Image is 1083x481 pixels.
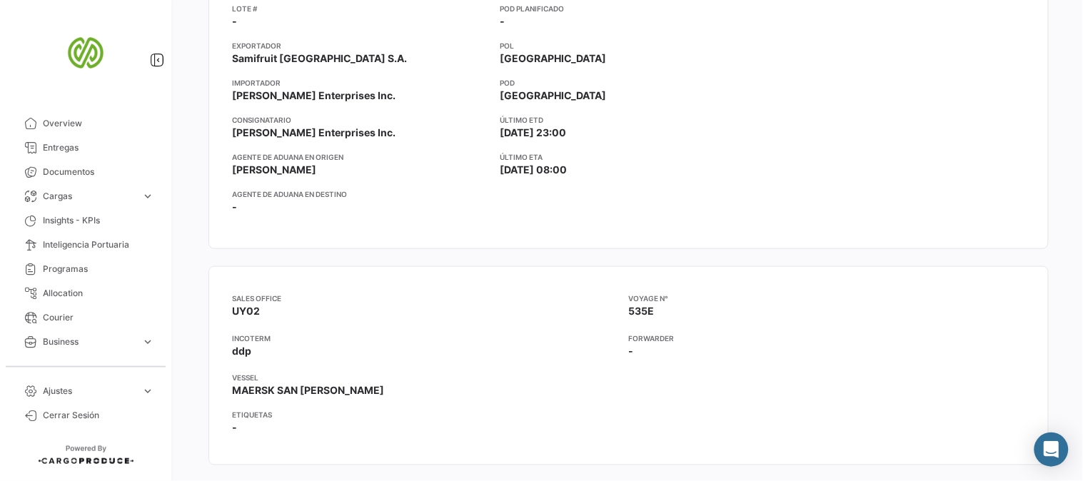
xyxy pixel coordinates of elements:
[11,233,160,257] a: Inteligencia Portuaria
[232,421,237,435] span: -
[500,126,567,140] span: [DATE] 23:00
[232,114,489,126] app-card-info-title: Consignatario
[11,208,160,233] a: Insights - KPIs
[43,214,154,227] span: Insights - KPIs
[232,126,396,140] span: [PERSON_NAME] Enterprises Inc.
[232,14,237,29] span: -
[43,360,136,373] span: Estadísticas
[500,88,607,103] span: [GEOGRAPHIC_DATA]
[232,40,489,51] app-card-info-title: Exportador
[232,163,316,177] span: [PERSON_NAME]
[11,136,160,160] a: Entregas
[629,305,655,317] span: 535E
[43,238,154,251] span: Inteligencia Portuaria
[232,88,396,103] span: [PERSON_NAME] Enterprises Inc.
[43,166,154,178] span: Documentos
[43,263,154,275] span: Programas
[43,385,136,398] span: Ajustes
[500,77,757,88] app-card-info-title: POD
[232,305,260,317] span: UY02
[232,345,251,357] span: ddp
[43,117,154,130] span: Overview
[141,190,154,203] span: expand_more
[11,305,160,330] a: Courier
[500,151,757,163] app-card-info-title: Último ETA
[500,51,607,66] span: [GEOGRAPHIC_DATA]
[43,311,154,324] span: Courier
[43,335,136,348] span: Business
[232,373,629,384] app-card-info-title: VESSEL
[232,293,629,304] app-card-info-title: SALES OFFICE
[11,281,160,305] a: Allocation
[629,345,634,357] span: -
[500,40,757,51] app-card-info-title: POL
[629,333,1026,344] app-card-info-title: FORWARDER
[43,190,136,203] span: Cargas
[232,3,489,14] app-card-info-title: Lote #
[232,77,489,88] app-card-info-title: Importador
[232,333,629,344] app-card-info-title: INCOTERM
[232,410,1025,421] app-card-info-title: Etiquetas
[11,111,160,136] a: Overview
[232,151,489,163] app-card-info-title: Agente de Aduana en Origen
[43,409,154,422] span: Cerrar Sesión
[232,385,384,397] span: MAERSK SAN [PERSON_NAME]
[500,14,505,29] span: -
[11,257,160,281] a: Programas
[141,360,154,373] span: expand_more
[43,141,154,154] span: Entregas
[500,163,568,177] span: [DATE] 08:00
[50,17,121,88] img: san-miguel-logo.png
[232,188,489,200] app-card-info-title: Agente de Aduana en Destino
[232,200,237,214] span: -
[629,293,1026,304] app-card-info-title: VOYAGE N°
[141,385,154,398] span: expand_more
[141,335,154,348] span: expand_more
[1034,432,1069,467] div: Abrir Intercom Messenger
[232,51,407,66] span: Samifruit [GEOGRAPHIC_DATA] S.A.
[500,114,757,126] app-card-info-title: Último ETD
[11,160,160,184] a: Documentos
[500,3,757,14] app-card-info-title: POD Planificado
[43,287,154,300] span: Allocation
